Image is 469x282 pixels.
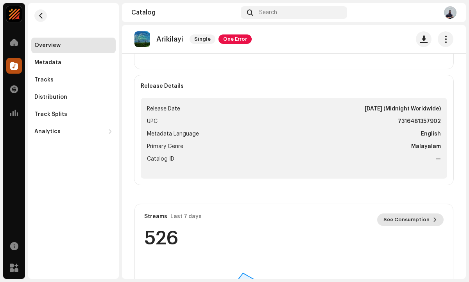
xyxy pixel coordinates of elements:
strong: — [436,154,441,164]
div: Analytics [34,128,61,135]
p: Arikilayi [156,35,183,43]
span: Release Date [147,104,180,114]
span: Primary Genre [147,142,183,151]
span: Single [190,34,215,44]
re-m-nav-item: Track Splits [31,107,116,122]
re-m-nav-item: Overview [31,38,116,53]
div: Overview [34,42,61,49]
strong: Malayalam [411,142,441,151]
div: Tracks [34,77,54,83]
span: See Consumption [383,212,430,228]
img: 2854ce98-7ebd-46a1-904c-ccb1409f027a [134,31,150,47]
span: Search [259,9,277,16]
img: 64140b10-607a-4f4a-92f4-4468ade7fbf7 [444,6,456,19]
re-m-nav-item: Tracks [31,72,116,88]
img: edf75770-94a4-4c7b-81a4-750147990cad [6,6,22,22]
span: One Error [218,34,252,44]
div: Distribution [34,94,67,100]
button: See Consumption [377,213,444,226]
span: Metadata Language [147,129,199,139]
div: Metadata [34,60,61,66]
re-m-nav-item: Distribution [31,89,116,105]
div: Last 7 days [170,213,202,220]
span: Catalog ID [147,154,174,164]
strong: 7316481357902 [398,117,441,126]
strong: [DATE] (Midnight Worldwide) [365,104,441,114]
re-m-nav-dropdown: Analytics [31,124,116,139]
span: UPC [147,117,158,126]
re-m-nav-item: Metadata [31,55,116,70]
div: Track Splits [34,111,67,117]
div: Catalog [131,9,238,16]
div: Streams [144,213,167,220]
strong: English [421,129,441,139]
